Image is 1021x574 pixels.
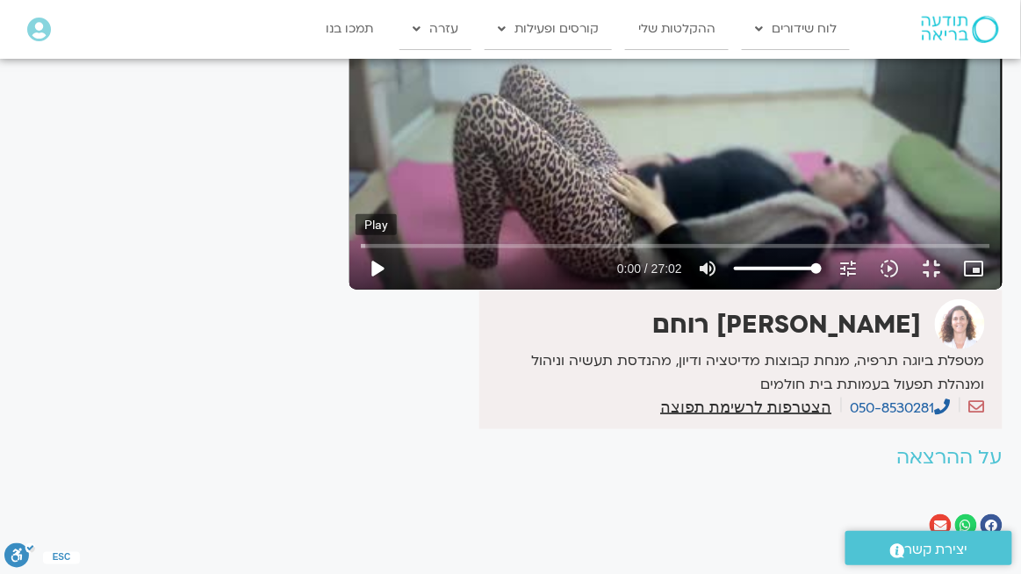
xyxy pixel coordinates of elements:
a: יצירת קשר [845,531,1012,565]
a: לוח שידורים [742,9,850,49]
img: אורנה סמלסון רוחם [935,299,985,349]
span: יצירת קשר [905,538,968,562]
div: שיתוף ב facebook [981,514,1003,536]
p: מטפלת ביוגה תרפיה, מנחת קבוצות מדיטציה ודיון, מהנדסת תעשיה וניהול ומנהלת תפעול בעמותת בית חולמים [484,349,984,397]
a: תמכו בנו [313,9,386,49]
a: עזרה [399,9,471,49]
div: שיתוף ב whatsapp [955,514,977,536]
strong: [PERSON_NAME] רוחם [653,308,922,341]
a: 050-8530281 [851,398,951,418]
h2: על ההרצאה [349,447,1003,469]
a: הצטרפות לרשימת תפוצה [660,399,831,415]
a: ההקלטות שלי [625,9,729,49]
a: קורסים ופעילות [485,9,612,49]
div: שיתוף ב email [930,514,952,536]
img: תודעה בריאה [922,16,999,42]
